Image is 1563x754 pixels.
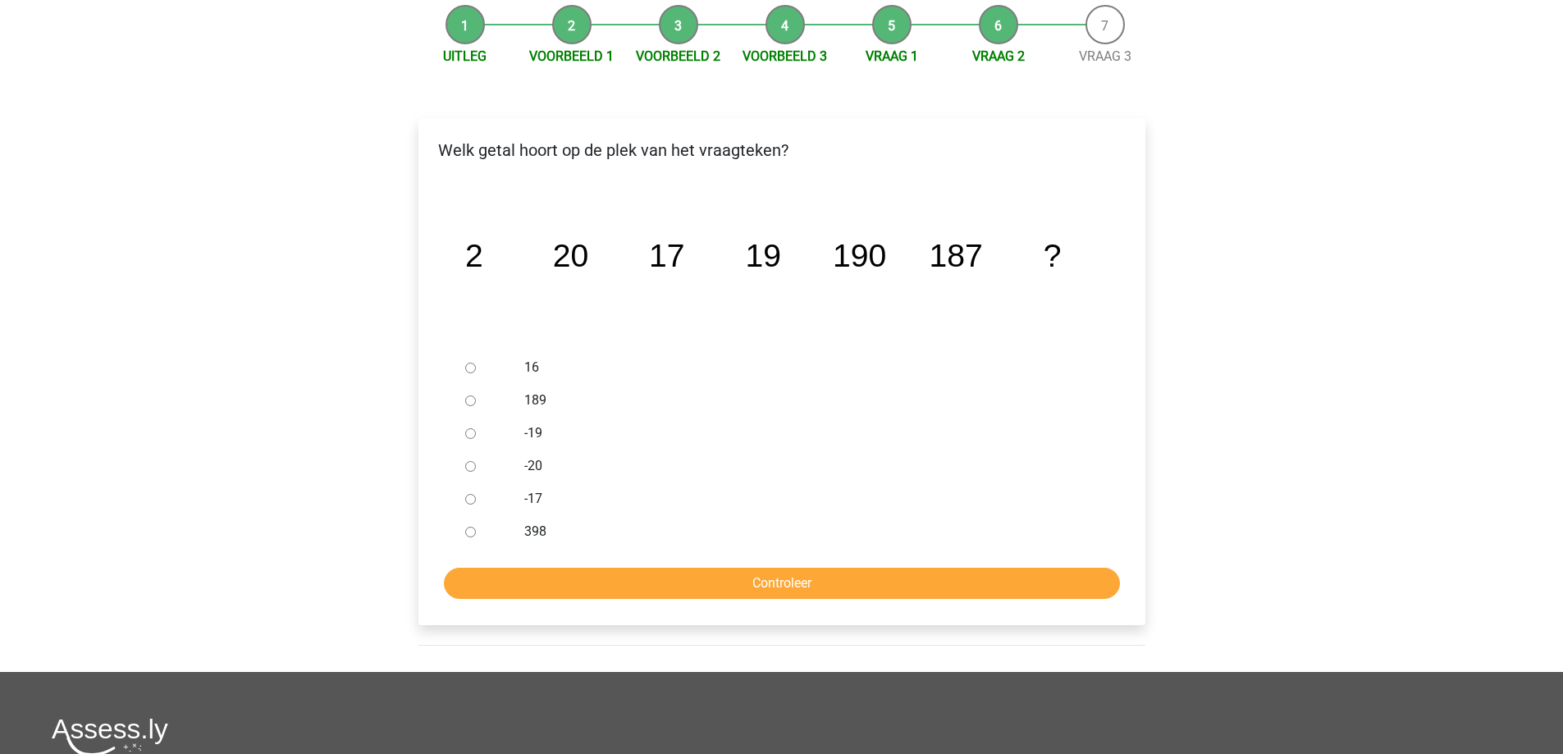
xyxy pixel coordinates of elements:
[743,48,827,64] a: Voorbeeld 3
[636,48,720,64] a: Voorbeeld 2
[465,238,483,273] tspan: 2
[552,238,588,273] tspan: 20
[524,423,1092,443] label: -19
[524,522,1092,542] label: 398
[529,48,614,64] a: Voorbeeld 1
[524,489,1092,509] label: -17
[1079,48,1131,64] a: Vraag 3
[866,48,918,64] a: Vraag 1
[929,238,982,273] tspan: 187
[524,456,1092,476] label: -20
[524,391,1092,410] label: 189
[649,238,685,273] tspan: 17
[1043,238,1061,273] tspan: ?
[432,138,1132,162] p: Welk getal hoort op de plek van het vraagteken?
[972,48,1025,64] a: Vraag 2
[444,568,1120,599] input: Controleer
[524,358,1092,377] label: 16
[745,238,781,273] tspan: 19
[443,48,487,64] a: Uitleg
[833,238,886,273] tspan: 190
